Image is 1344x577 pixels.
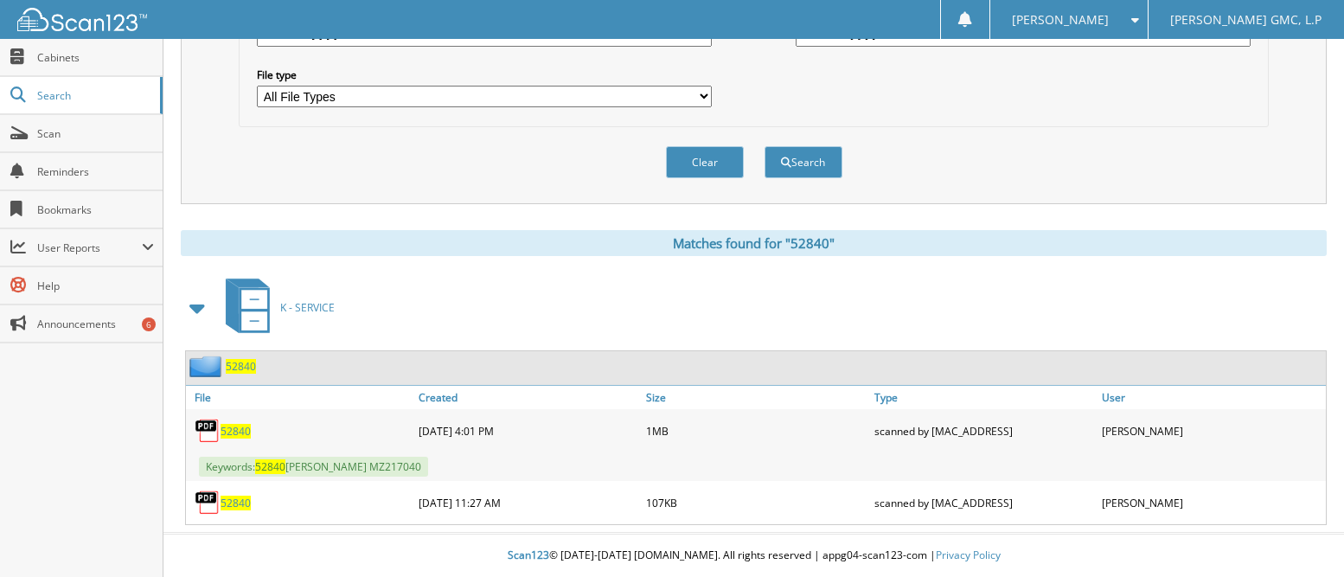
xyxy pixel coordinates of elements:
a: 52840 [226,359,256,374]
a: 52840 [221,496,251,510]
img: PDF.png [195,418,221,444]
iframe: Chat Widget [1258,494,1344,577]
div: 1MB [642,414,870,448]
img: folder2.png [189,356,226,377]
span: Help [37,279,154,293]
div: [PERSON_NAME] [1098,485,1326,520]
div: [DATE] 4:01 PM [414,414,643,448]
label: File type [257,67,712,82]
div: [PERSON_NAME] [1098,414,1326,448]
div: scanned by [MAC_ADDRESS] [870,485,1098,520]
span: Search [37,88,151,103]
span: Bookmarks [37,202,154,217]
a: K - SERVICE [215,273,335,342]
div: scanned by [MAC_ADDRESS] [870,414,1098,448]
a: Size [642,386,870,409]
span: Announcements [37,317,154,331]
span: 52840 [255,459,285,474]
button: Search [765,146,842,178]
span: User Reports [37,240,142,255]
button: Clear [666,146,744,178]
a: Privacy Policy [936,548,1001,562]
a: Type [870,386,1098,409]
a: User [1098,386,1326,409]
span: Scan [37,126,154,141]
span: Cabinets [37,50,154,65]
div: Matches found for "52840" [181,230,1327,256]
a: 52840 [221,424,251,439]
div: 107KB [642,485,870,520]
span: K - SERVICE [280,300,335,315]
div: 6 [142,317,156,331]
span: Reminders [37,164,154,179]
span: [PERSON_NAME] [1012,15,1109,25]
img: scan123-logo-white.svg [17,8,147,31]
div: [DATE] 11:27 AM [414,485,643,520]
img: PDF.png [195,490,221,516]
span: [PERSON_NAME] GMC, L.P [1170,15,1322,25]
span: Scan123 [508,548,549,562]
span: Keywords: [PERSON_NAME] MZ217040 [199,457,428,477]
a: File [186,386,414,409]
a: Created [414,386,643,409]
div: © [DATE]-[DATE] [DOMAIN_NAME]. All rights reserved | appg04-scan123-com | [163,535,1344,577]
